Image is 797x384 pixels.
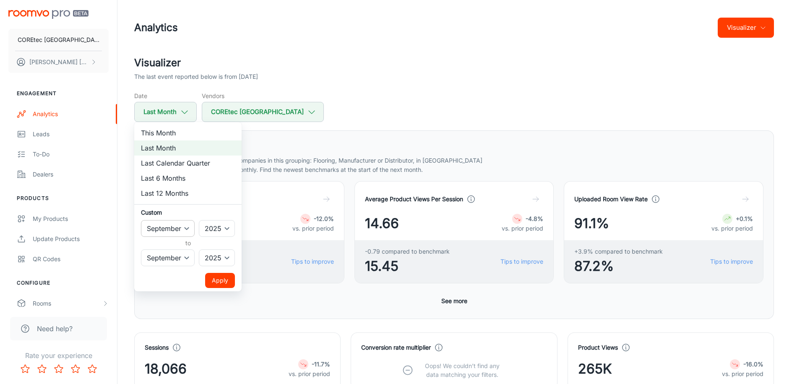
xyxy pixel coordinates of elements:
button: Apply [205,273,235,288]
li: Last Calendar Quarter [134,156,242,171]
li: This Month [134,125,242,140]
h6: to [143,239,233,248]
li: Last 6 Months [134,171,242,186]
li: Last Month [134,140,242,156]
h6: Custom [141,208,235,217]
li: Last 12 Months [134,186,242,201]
